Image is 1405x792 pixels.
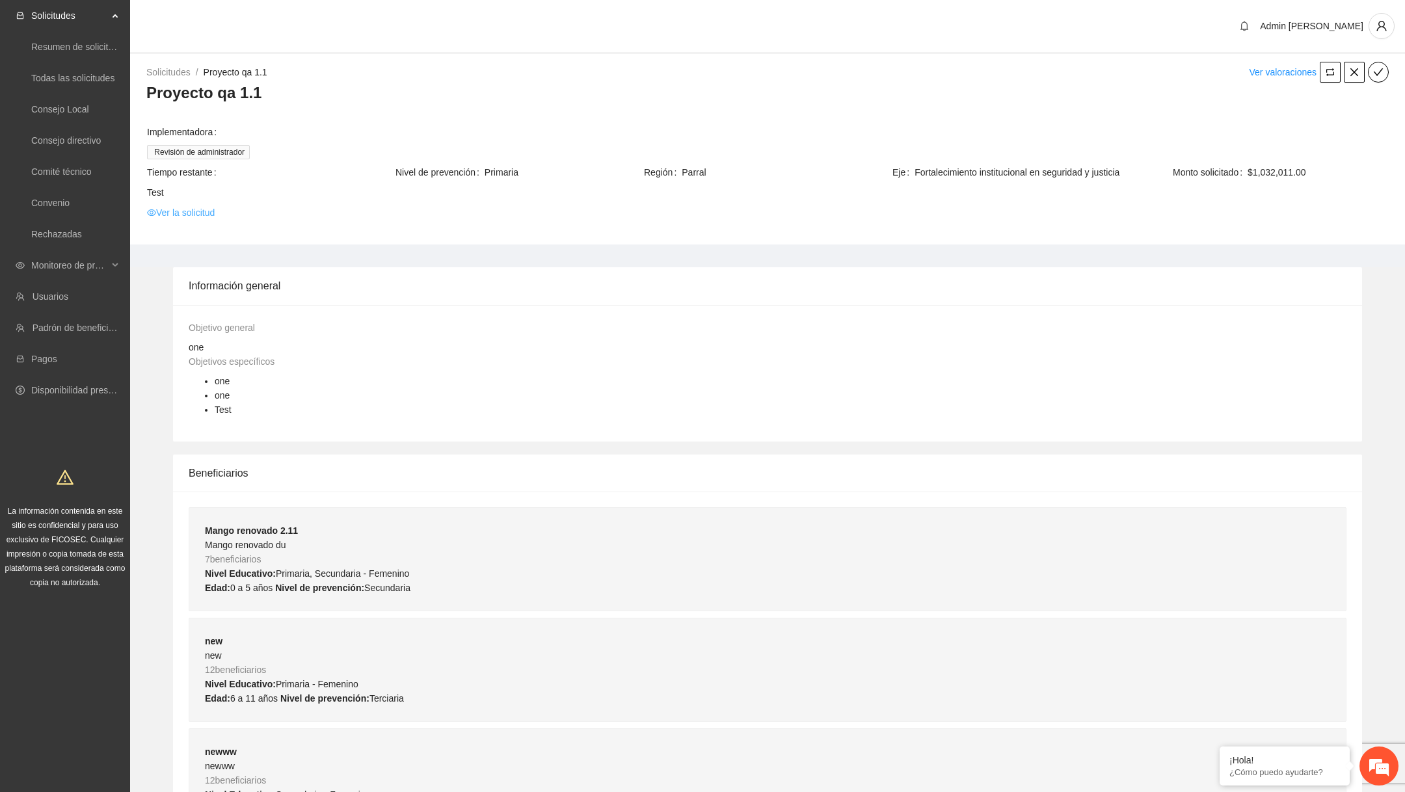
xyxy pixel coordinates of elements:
span: Primaria - Femenino [276,679,358,689]
span: Primaria, Secundaria - Femenino [276,568,409,579]
span: Región [644,165,682,179]
span: Monitoreo de proyectos [31,252,108,278]
button: check [1368,62,1389,83]
span: Solicitudes [31,3,108,29]
span: Tiempo restante [147,165,222,179]
a: Proyecto qa 1.1 [204,67,267,77]
h3: Proyecto qa 1.1 [146,83,1389,103]
span: Nivel de prevención [395,165,485,179]
span: one [215,376,230,386]
span: Objetivos específicos [189,356,274,367]
span: retweet [1320,67,1340,77]
a: Pagos [31,354,57,364]
span: one [189,342,204,352]
span: Secundaria [364,583,410,593]
span: warning [57,469,74,486]
a: Ver valoraciones [1249,67,1317,77]
a: Disponibilidad presupuestal [31,385,142,395]
span: Revisión de administrador [147,145,250,159]
span: $1,032,011.00 [1248,165,1388,179]
strong: Nivel de prevención: [280,693,369,704]
strong: Nivel de prevención: [275,583,364,593]
a: Convenio [31,198,70,208]
span: Test [215,404,232,415]
strong: new [205,636,222,646]
span: Primaria [485,165,643,179]
a: Consejo directivo [31,135,101,146]
a: Rechazadas [31,229,82,239]
span: eye [147,208,156,217]
span: 0 a 5 años [230,583,273,593]
span: check [1369,67,1388,77]
span: inbox [16,11,25,20]
span: 12 beneficiarios [205,665,266,675]
span: Monto solicitado [1173,165,1248,179]
span: new [205,650,222,661]
span: La información contenida en este sitio es confidencial y para uso exclusivo de FICOSEC. Cualquier... [5,507,126,587]
strong: Edad: [205,693,230,704]
a: eyeVer la solicitud [147,205,215,220]
strong: Mango renovado 2.11 [205,525,298,536]
span: Mango renovado du [205,540,286,550]
span: close [1345,67,1364,77]
button: close [1344,62,1365,83]
span: newww [205,761,235,771]
strong: newww [205,746,237,757]
a: Solicitudes [146,67,191,77]
span: eye [16,261,25,270]
a: Padrón de beneficiarios [33,323,128,333]
span: Test [147,185,1388,200]
span: user [1369,20,1394,32]
span: Implementadora [147,125,222,139]
button: retweet [1320,62,1341,83]
a: Consejo Local [31,104,89,114]
span: one [215,390,230,401]
button: bell [1234,16,1255,36]
a: Comité técnico [31,166,92,177]
span: 7 beneficiarios [205,554,261,564]
span: Objetivo general [189,323,255,333]
span: Fortalecimiento institucional en seguridad y justicia [915,165,1140,179]
a: Todas las solicitudes [31,73,114,83]
span: Terciaria [369,693,404,704]
span: bell [1235,21,1254,31]
span: 12 beneficiarios [205,775,266,785]
span: Parral [682,165,891,179]
a: Usuarios [33,291,68,302]
span: 6 a 11 años [230,693,278,704]
div: ¡Hola! [1229,755,1340,765]
strong: Nivel Educativo: [205,679,276,689]
div: Beneficiarios [189,455,1346,492]
span: / [196,67,198,77]
button: user [1369,13,1395,39]
span: Admin [PERSON_NAME] [1260,21,1363,31]
strong: Nivel Educativo: [205,568,276,579]
div: Información general [189,267,1346,304]
a: Resumen de solicitudes por aprobar [31,42,178,52]
span: Eje [892,165,915,179]
strong: Edad: [205,583,230,593]
p: ¿Cómo puedo ayudarte? [1229,767,1340,777]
